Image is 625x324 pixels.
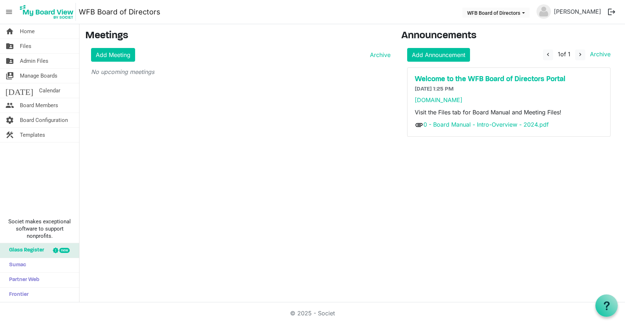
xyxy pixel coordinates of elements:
[462,8,530,18] button: WFB Board of Directors dropdownbutton
[20,113,68,127] span: Board Configuration
[2,5,16,19] span: menu
[18,3,79,21] a: My Board View Logo
[79,5,160,19] a: WFB Board of Directors
[415,121,423,129] span: attachment
[5,258,26,272] span: Sumac
[5,54,14,68] span: folder_shared
[20,69,57,83] span: Manage Boards
[91,67,391,76] p: No upcoming meetings
[5,39,14,53] span: folder_shared
[20,128,45,142] span: Templates
[407,48,470,62] a: Add Announcement
[5,243,44,258] span: Glass Register
[20,39,31,53] span: Files
[20,54,48,68] span: Admin Files
[5,98,14,113] span: people
[415,75,603,84] a: Welcome to the WFB Board of Directors Portal
[415,86,454,92] span: [DATE] 1:25 PM
[59,248,70,253] div: new
[5,69,14,83] span: switch_account
[587,51,611,58] a: Archive
[577,51,583,58] span: navigate_next
[423,121,549,128] a: 0 - Board Manual - Intro-Overview - 2024.pdf
[85,30,391,42] h3: Meetings
[558,51,570,58] span: of 1
[367,51,391,59] a: Archive
[543,49,553,60] button: navigate_before
[18,3,76,21] img: My Board View Logo
[5,288,29,302] span: Frontier
[5,273,39,287] span: Partner Web
[5,128,14,142] span: construction
[290,310,335,317] a: © 2025 - Societ
[91,48,135,62] a: Add Meeting
[20,24,35,39] span: Home
[3,218,76,240] span: Societ makes exceptional software to support nonprofits.
[5,24,14,39] span: home
[5,113,14,127] span: settings
[5,83,33,98] span: [DATE]
[575,49,585,60] button: navigate_next
[401,30,616,42] h3: Announcements
[545,51,551,58] span: navigate_before
[536,4,551,19] img: no-profile-picture.svg
[551,4,604,19] a: [PERSON_NAME]
[415,108,603,117] p: Visit the Files tab for Board Manual and Meeting Files!
[558,51,560,58] span: 1
[39,83,60,98] span: Calendar
[604,4,619,19] button: logout
[20,98,58,113] span: Board Members
[415,96,462,104] a: [DOMAIN_NAME]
